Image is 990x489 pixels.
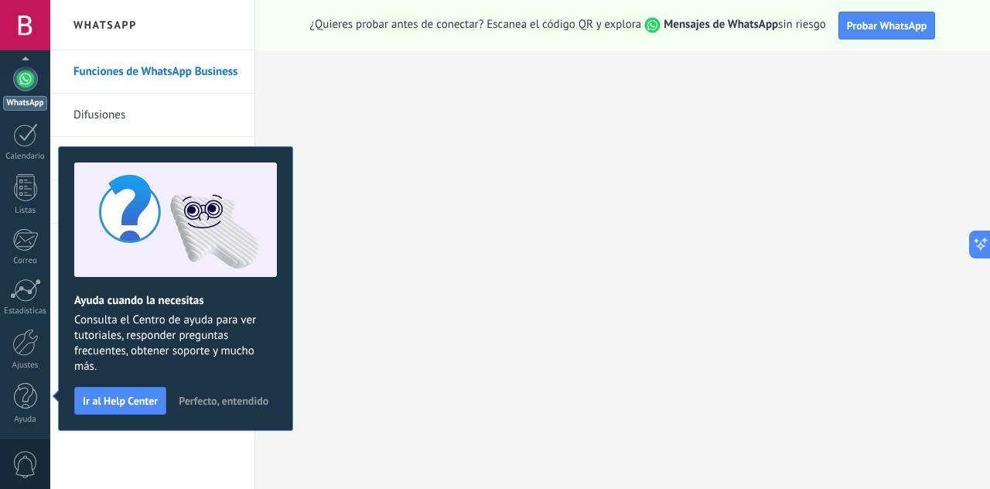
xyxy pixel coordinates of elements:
[838,12,936,39] button: Probar WhatsApp
[50,137,254,180] li: Plantillas
[3,256,48,266] div: Correo
[3,415,48,425] div: Ayuda
[74,293,277,308] h2: Ayuda cuando la necesitas
[73,94,239,137] a: Difusiones
[83,395,158,406] span: Ir al Help Center
[73,137,239,180] a: Plantillas
[73,50,239,94] a: Funciones de WhatsApp Business
[3,306,48,316] div: Estadísticas
[74,313,277,374] span: Consulta el Centro de ayuda para ver tutoriales, responder preguntas frecuentes, obtener soporte ...
[3,361,48,371] div: Ajustes
[847,19,927,32] span: Probar WhatsApp
[172,389,275,412] button: Perfecto, entendido
[50,50,254,94] li: Funciones de WhatsApp Business
[74,387,166,415] button: Ir al Help Center
[3,96,47,111] div: WhatsApp
[3,206,48,216] div: Listas
[310,17,826,33] span: ¿Quieres probar antes de conectar? Escanea el código QR y explora sin riesgo
[179,395,268,406] span: Perfecto, entendido
[664,17,778,32] strong: Mensajes de WhatsApp
[50,94,254,137] li: Difusiones
[3,152,48,162] div: Calendario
